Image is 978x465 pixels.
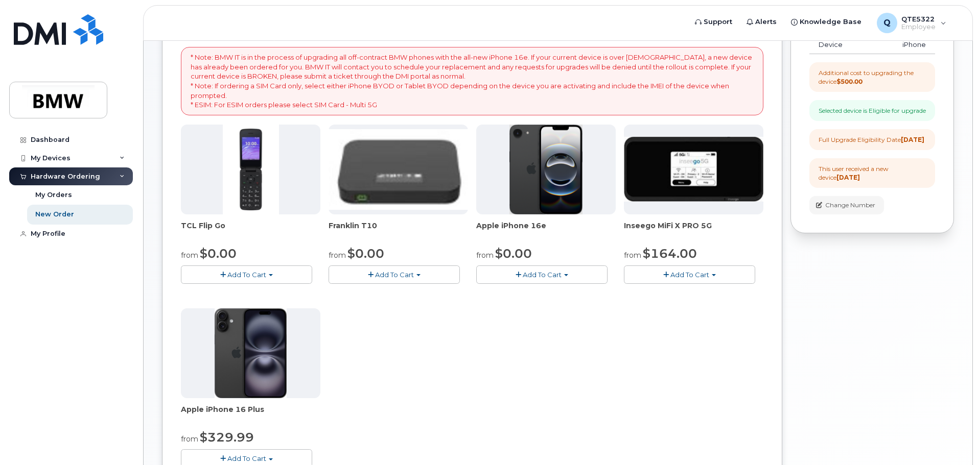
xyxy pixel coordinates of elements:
[819,68,926,86] div: Additional cost to upgrading the device
[227,271,266,279] span: Add To Cart
[800,17,861,27] span: Knowledge Base
[509,125,583,214] img: iphone16e.png
[181,251,198,260] small: from
[819,106,926,115] div: Selected device is Eligible for upgrade
[181,221,320,241] div: TCL Flip Go
[836,174,860,181] strong: [DATE]
[329,251,346,260] small: from
[901,23,936,31] span: Employee
[643,246,697,261] span: $164.00
[784,12,869,32] a: Knowledge Base
[809,196,884,214] button: Change Number
[901,136,924,143] strong: [DATE]
[181,434,198,444] small: from
[495,246,532,261] span: $0.00
[755,17,777,27] span: Alerts
[476,251,494,260] small: from
[836,78,863,85] strong: $500.00
[869,36,935,54] td: iPhone
[329,265,460,283] button: Add To Cart
[901,15,936,23] span: QTE5322
[819,135,924,144] div: Full Upgrade Eligibility Date
[883,17,891,29] span: Q
[215,308,287,398] img: iphone_16_plus.png
[347,246,384,261] span: $0.00
[329,129,468,210] img: t10.jpg
[200,246,237,261] span: $0.00
[670,271,709,279] span: Add To Cart
[688,12,739,32] a: Support
[227,454,266,462] span: Add To Cart
[476,265,608,283] button: Add To Cart
[624,251,641,260] small: from
[819,164,926,182] div: This user received a new device
[739,12,784,32] a: Alerts
[375,271,414,279] span: Add To Cart
[200,430,254,445] span: $329.99
[624,221,763,241] div: Inseego MiFi X PRO 5G
[181,404,320,425] div: Apple iPhone 16 Plus
[825,201,875,210] span: Change Number
[181,265,312,283] button: Add To Cart
[624,265,755,283] button: Add To Cart
[223,125,279,214] img: TCL_FLIP_MODE.jpg
[476,221,616,241] div: Apple iPhone 16e
[934,421,970,457] iframe: Messenger Launcher
[704,17,732,27] span: Support
[809,36,869,54] td: Device
[191,53,754,109] p: * Note: BMW IT is in the process of upgrading all off-contract BMW phones with the all-new iPhone...
[523,271,562,279] span: Add To Cart
[870,13,953,33] div: QTE5322
[624,137,763,202] img: cut_small_inseego_5G.jpg
[329,221,468,241] div: Franklin T10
